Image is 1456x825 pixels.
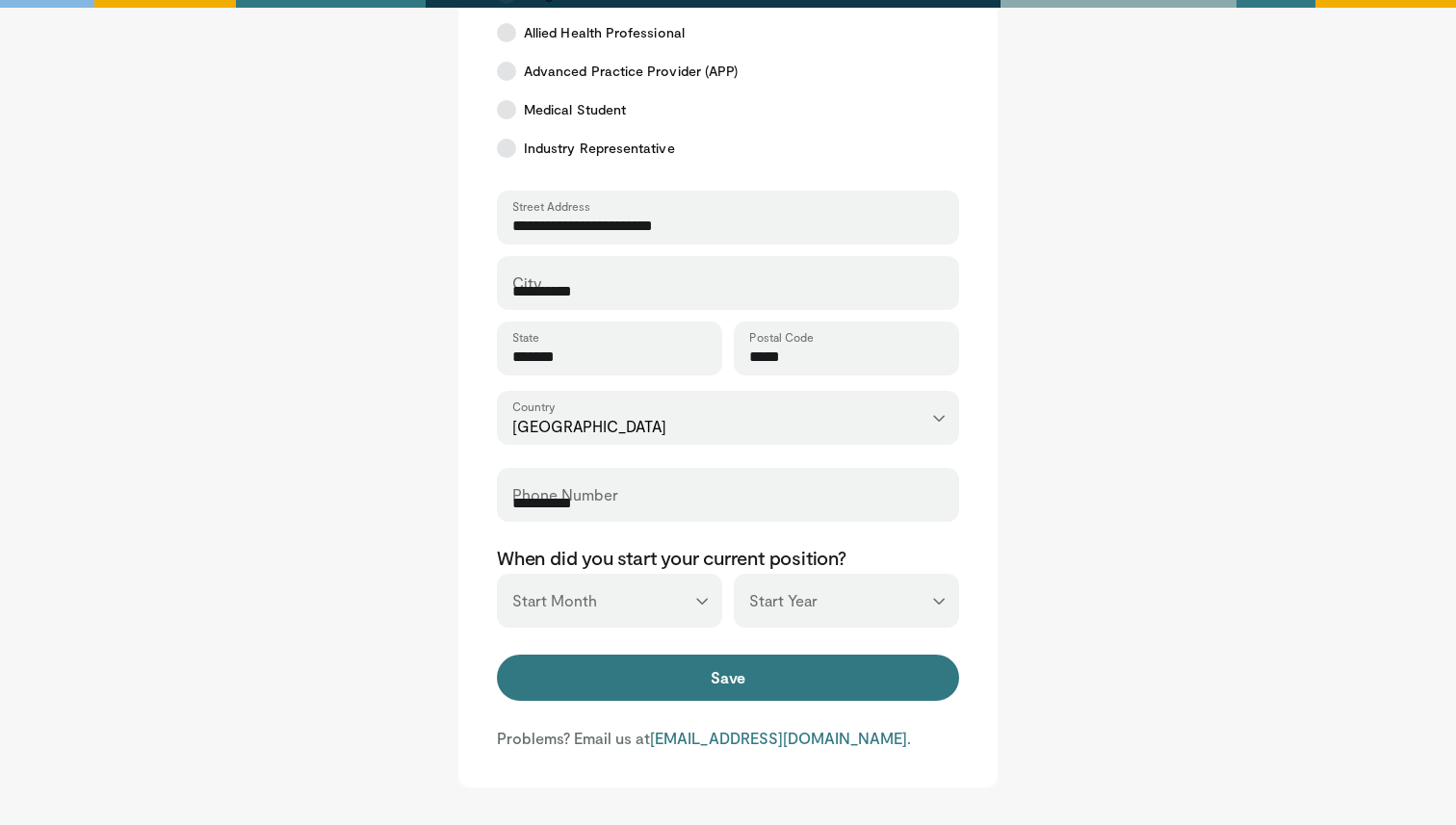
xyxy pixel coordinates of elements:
span: Industry Representative [524,139,675,158]
label: City [512,264,541,302]
span: Advanced Practice Provider (APP) [524,62,738,81]
label: Postal Code [749,329,814,345]
p: When did you start your current position? [497,545,959,570]
label: Phone Number [512,476,618,514]
a: [EMAIL_ADDRESS][DOMAIN_NAME] [650,729,907,747]
label: Street Address [512,198,590,214]
button: Save [497,655,959,701]
p: Problems? Email us at . [497,728,959,749]
label: State [512,329,539,345]
span: Medical Student [524,100,626,119]
span: Allied Health Professional [524,23,685,42]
